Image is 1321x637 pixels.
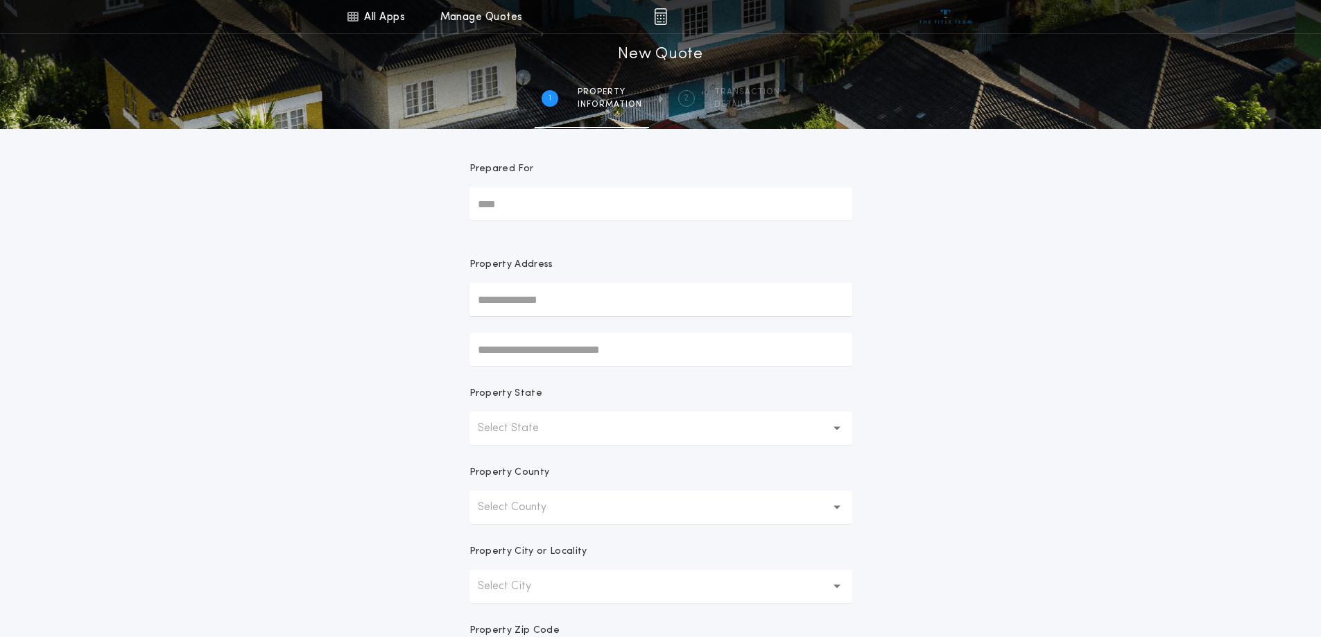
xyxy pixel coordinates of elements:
p: Select County [478,499,569,516]
p: Prepared For [469,162,534,176]
h2: 2 [684,93,689,104]
button: Select County [469,491,852,524]
p: Select State [478,420,561,437]
p: Property City or Locality [469,545,587,559]
p: Property State [469,387,542,401]
button: Select State [469,412,852,445]
h2: 1 [549,93,551,104]
p: Property County [469,466,550,480]
p: Select City [478,578,553,595]
img: img [654,8,667,25]
input: Prepared For [469,187,852,220]
span: details [714,99,780,110]
img: vs-icon [919,10,972,24]
h1: New Quote [618,44,702,66]
span: Transaction [714,87,780,98]
span: Property [578,87,642,98]
button: Select City [469,570,852,603]
p: Property Address [469,258,852,272]
span: information [578,99,642,110]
